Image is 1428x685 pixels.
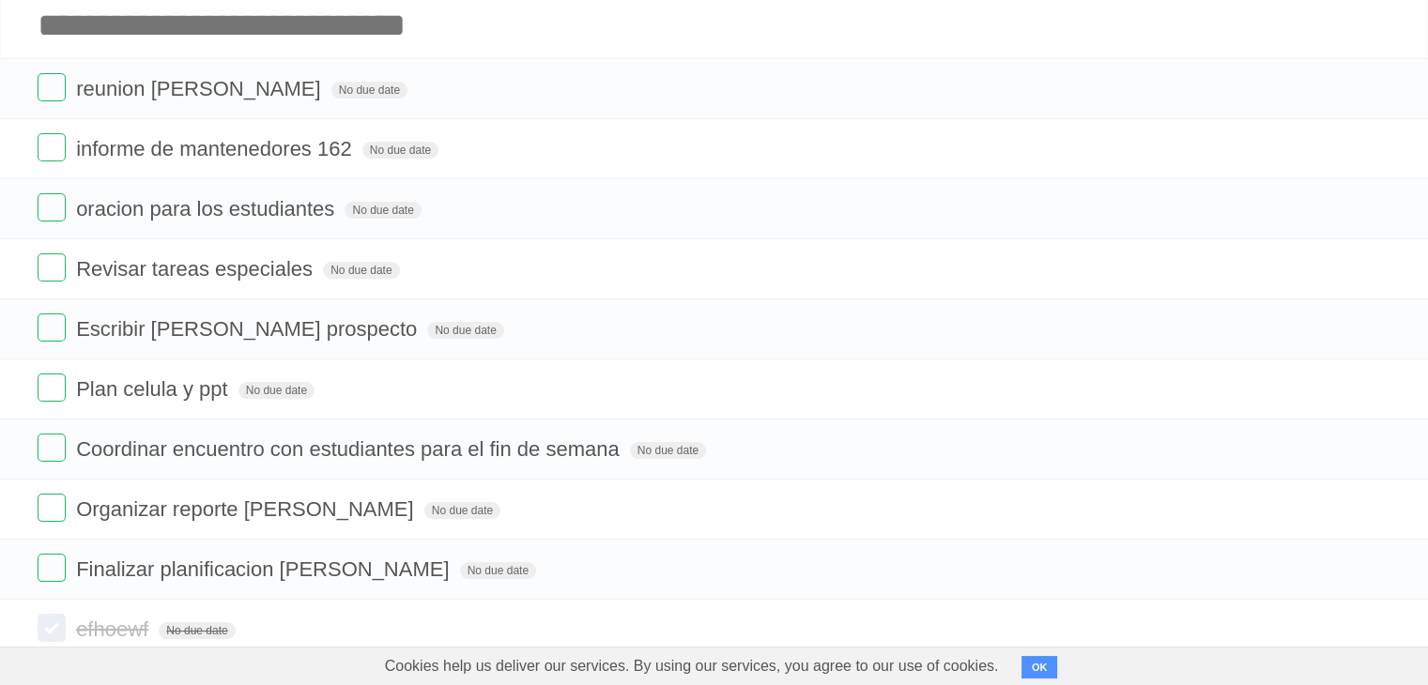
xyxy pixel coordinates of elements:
[76,317,422,341] span: Escribir [PERSON_NAME] prospecto
[159,622,235,639] span: No due date
[331,82,407,99] span: No due date
[460,562,536,579] span: No due date
[362,142,438,159] span: No due date
[38,554,66,582] label: Done
[427,322,503,339] span: No due date
[76,497,418,521] span: Organizar reporte [PERSON_NAME]
[76,197,339,221] span: oracion para los estudiantes
[76,557,453,581] span: Finalizar planificacion [PERSON_NAME]
[38,193,66,221] label: Done
[345,202,421,219] span: No due date
[38,434,66,462] label: Done
[76,137,357,160] span: informe de mantenedores 162
[76,617,153,641] span: efhoewf
[424,502,500,519] span: No due date
[38,373,66,402] label: Done
[38,614,66,642] label: Done
[76,77,325,100] span: reunion [PERSON_NAME]
[38,494,66,522] label: Done
[238,382,315,399] span: No due date
[38,73,66,101] label: Done
[1021,656,1058,678] button: OK
[38,313,66,342] label: Done
[76,257,317,281] span: Revisar tareas especiales
[38,133,66,161] label: Done
[38,253,66,282] label: Done
[76,437,623,461] span: Coordinar encuentro con estudiantes para el fin de semana
[630,442,706,459] span: No due date
[366,647,1018,685] span: Cookies help us deliver our services. By using our services, you agree to our use of cookies.
[323,262,399,279] span: No due date
[76,377,232,401] span: Plan celula y ppt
